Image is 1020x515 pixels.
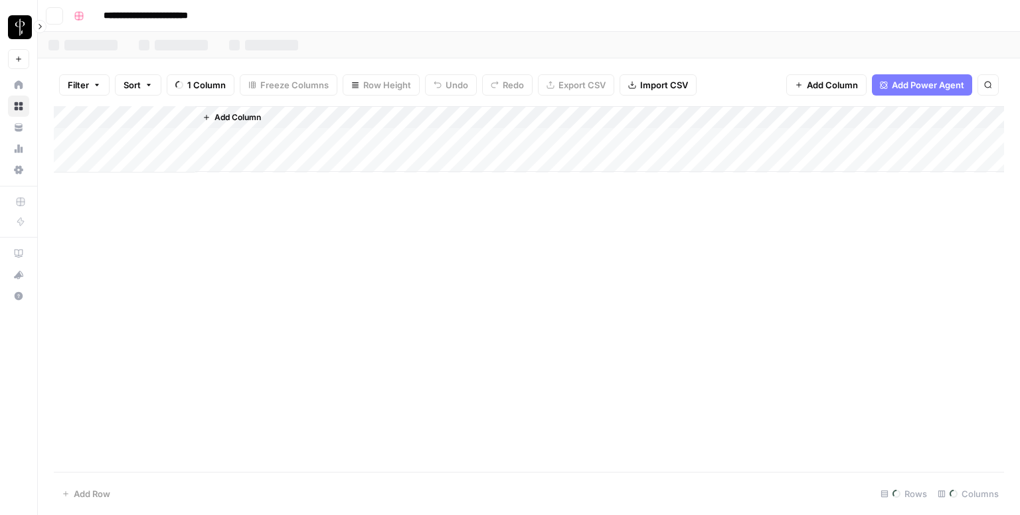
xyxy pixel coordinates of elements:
[932,483,1004,504] div: Columns
[260,78,329,92] span: Freeze Columns
[8,138,29,159] a: Usage
[640,78,688,92] span: Import CSV
[54,483,118,504] button: Add Row
[167,74,234,96] button: 1 Column
[892,78,964,92] span: Add Power Agent
[8,159,29,181] a: Settings
[8,117,29,138] a: Your Data
[363,78,411,92] span: Row Height
[875,483,932,504] div: Rows
[558,78,606,92] span: Export CSV
[8,243,29,264] a: AirOps Academy
[620,74,697,96] button: Import CSV
[538,74,614,96] button: Export CSV
[124,78,141,92] span: Sort
[187,78,226,92] span: 1 Column
[8,11,29,44] button: Workspace: LP Production Workloads
[115,74,161,96] button: Sort
[425,74,477,96] button: Undo
[8,74,29,96] a: Home
[197,109,266,126] button: Add Column
[240,74,337,96] button: Freeze Columns
[786,74,867,96] button: Add Column
[8,264,29,285] button: What's new?
[214,111,261,123] span: Add Column
[446,78,468,92] span: Undo
[8,15,32,39] img: LP Production Workloads Logo
[503,78,524,92] span: Redo
[59,74,110,96] button: Filter
[807,78,858,92] span: Add Column
[8,285,29,307] button: Help + Support
[872,74,972,96] button: Add Power Agent
[8,96,29,117] a: Browse
[482,74,533,96] button: Redo
[74,487,110,500] span: Add Row
[9,265,29,285] div: What's new?
[343,74,420,96] button: Row Height
[68,78,89,92] span: Filter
